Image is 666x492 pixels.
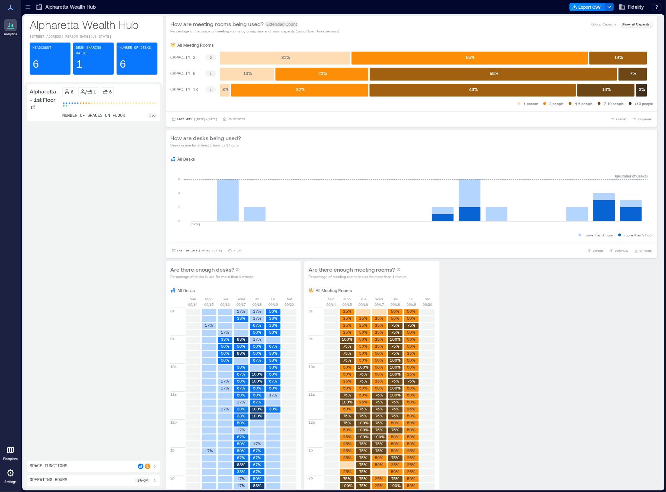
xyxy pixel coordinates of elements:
p: All Desks [177,156,195,162]
p: Percentage of desks in use for more than 1 minute [170,274,253,279]
p: [STREET_ADDRESS][PERSON_NAME][US_STATE] [30,34,157,40]
p: 12p [309,420,315,425]
text: 50% [391,435,400,439]
p: 09/14 [188,302,198,307]
p: Alpharetta Wealth Hub [30,17,157,31]
text: 25% [343,449,351,453]
p: How are meeting rooms being used? [170,20,264,28]
p: Alpharetta Wealth Hub [45,3,96,10]
text: 50% [375,358,384,363]
p: 9a [170,336,175,342]
text: 17% [253,337,261,342]
text: 25% [343,330,351,335]
text: 83% [237,351,245,356]
p: 09/16 [221,302,230,307]
text: 25% [343,456,351,460]
text: 50% [253,393,261,398]
text: 50% [253,330,261,335]
text: 50% [359,386,368,391]
text: 50% [407,337,416,342]
text: 49 % [469,87,478,92]
text: 3 % [222,87,229,92]
text: 75% [343,393,351,398]
a: Analytics [2,17,19,38]
p: Number of Desks [119,45,151,51]
text: 33% [269,351,277,356]
text: 50% [343,407,351,411]
p: Percentage of meeting rooms in use for more than 1 minute [309,274,407,279]
text: 17% [221,386,229,391]
text: 25% [407,407,416,411]
text: 33% [237,365,245,370]
text: 83% [237,337,245,342]
text: 75% [392,400,400,404]
text: 50% [359,351,368,356]
text: 50% [221,344,229,349]
text: 75% [360,407,368,411]
p: Sun [328,296,334,302]
p: Fri [272,296,275,302]
span: OPTIONS [640,249,652,253]
text: 25% [359,323,368,328]
p: 2 people [550,101,564,106]
text: 50% [221,351,229,356]
text: 75% [392,414,400,418]
p: more than 1 hour [585,232,614,238]
p: 8a [170,308,175,314]
p: 6 [32,58,39,72]
text: 25% [359,400,368,404]
p: more than 3 hour [625,232,653,238]
text: CAPACITY 6 [170,72,195,77]
p: 8a [309,308,313,314]
text: 50% [343,365,351,370]
text: 25% [375,379,384,384]
p: 4-6 people [575,101,593,106]
p: Mon [344,296,351,302]
text: 25% [375,344,384,349]
text: 17% [253,442,261,446]
text: 33% [269,316,277,321]
text: 25% [343,316,351,321]
text: 50% [407,365,416,370]
p: Sat [287,296,292,302]
text: 25% [407,463,416,467]
p: 15 minutes [228,117,245,121]
text: 67% [269,344,277,349]
text: 50% [269,309,277,314]
p: 6 [119,58,126,72]
text: 50% [391,442,400,446]
text: 67% [237,372,245,377]
p: 09/15 [205,302,214,307]
text: 75% [343,358,351,363]
text: 33% [237,407,245,411]
text: 67% [253,323,261,328]
p: Analytics [4,32,17,36]
text: 13 % [243,71,252,76]
text: 50% [359,344,368,349]
p: Are there enough meeting rooms? [309,265,395,274]
text: 17% [237,309,245,314]
text: 75% [360,414,368,418]
p: Sat [425,296,430,302]
text: 50% [407,414,416,418]
text: 32 % [296,87,305,92]
text: 25% [407,372,416,377]
text: 75% [408,323,416,328]
text: 75% [360,372,368,377]
text: 100% [390,386,401,391]
text: 50% [269,386,277,391]
text: 50% [407,400,416,404]
text: 50% [237,379,245,384]
text: 75% [376,407,384,411]
text: 75% [360,442,368,446]
text: 50% [221,358,229,363]
p: number of spaces on floor [62,113,125,119]
text: 50% [253,344,261,349]
text: 75% [392,351,400,356]
text: 17% [237,400,245,404]
p: Group Capacity [592,21,616,27]
text: 50% [407,316,416,321]
text: 25% [407,449,416,453]
text: 75% [392,379,400,384]
text: 50% [359,330,368,335]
